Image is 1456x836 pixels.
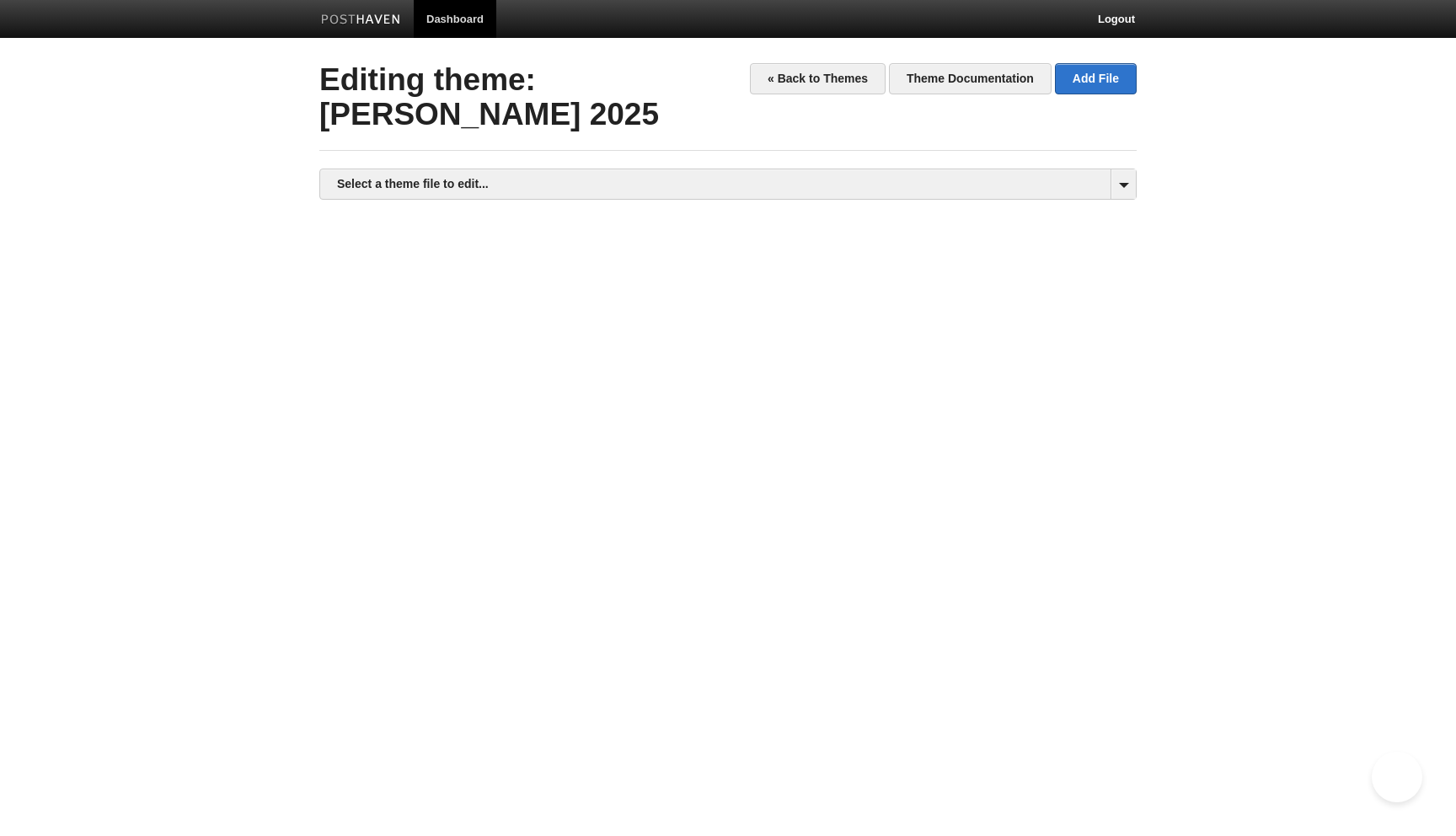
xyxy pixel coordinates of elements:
a: Add File [1055,63,1137,94]
img: Posthaven-bar [321,14,401,27]
a: « Back to Themes [750,63,886,94]
a: Select a theme file to edit... [320,169,1136,199]
a: Theme Documentation [889,63,1052,94]
h2: Editing theme: [PERSON_NAME] 2025 [319,63,1137,131]
iframe: Help Scout Beacon - Open [1372,752,1422,802]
